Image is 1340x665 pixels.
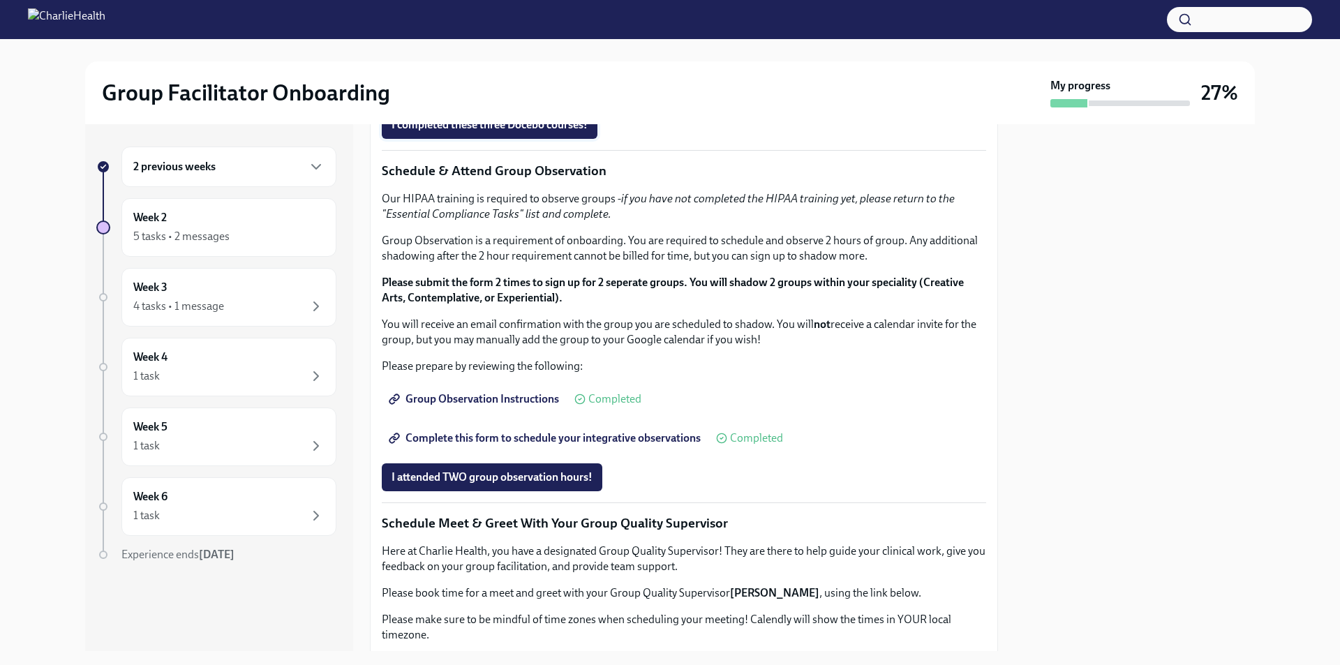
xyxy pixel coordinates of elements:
p: Please prepare by reviewing the following: [382,359,986,374]
button: I completed these three Docebo courses! [382,111,597,139]
div: 1 task [133,508,160,523]
div: 5 tasks • 2 messages [133,229,230,244]
strong: not [814,317,831,331]
span: Experience ends [121,548,234,561]
span: I attended TWO group observation hours! [392,470,593,484]
div: 1 task [133,438,160,454]
strong: [PERSON_NAME] [730,586,819,599]
p: You will receive an email confirmation with the group you are scheduled to shadow. You will recei... [382,317,986,348]
p: Please make sure to be mindful of time zones when scheduling your meeting! Calendly will show the... [382,612,986,643]
a: Week 41 task [96,338,336,396]
span: Completed [588,394,641,405]
a: Complete this form to schedule your integrative observations [382,424,710,452]
a: Week 51 task [96,408,336,466]
p: Please book time for a meet and greet with your Group Quality Supervisor , using the link below. [382,585,986,601]
a: Week 25 tasks • 2 messages [96,198,336,257]
h6: 2 previous weeks [133,159,216,174]
img: CharlieHealth [28,8,105,31]
h6: Week 4 [133,350,167,365]
div: 2 previous weeks [121,147,336,187]
strong: Please submit the form 2 times to sign up for 2 seperate groups. You will shadow 2 groups within ... [382,276,964,304]
h6: Week 2 [133,210,167,225]
div: 1 task [133,368,160,384]
h6: Week 3 [133,280,167,295]
span: I completed these three Docebo courses! [392,118,588,132]
p: Here at Charlie Health, you have a designated Group Quality Supervisor! They are there to help gu... [382,544,986,574]
a: Week 61 task [96,477,336,536]
span: Completed [730,433,783,444]
a: Week 34 tasks • 1 message [96,268,336,327]
span: Complete this form to schedule your integrative observations [392,431,701,445]
h6: Week 5 [133,419,167,435]
a: Group Observation Instructions [382,385,569,413]
h3: 27% [1201,80,1238,105]
strong: My progress [1050,78,1110,94]
p: Our HIPAA training is required to observe groups - [382,191,986,222]
div: 4 tasks • 1 message [133,299,224,314]
span: Group Observation Instructions [392,392,559,406]
button: I attended TWO group observation hours! [382,463,602,491]
em: if you have not completed the HIPAA training yet, please return to the "Essential Compliance Task... [382,192,955,221]
h6: Week 6 [133,489,167,505]
strong: [DATE] [199,548,234,561]
p: Schedule & Attend Group Observation [382,162,986,180]
h2: Group Facilitator Onboarding [102,79,390,107]
p: Group Observation is a requirement of onboarding. You are required to schedule and observe 2 hour... [382,233,986,264]
p: Schedule Meet & Greet With Your Group Quality Supervisor [382,514,986,532]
